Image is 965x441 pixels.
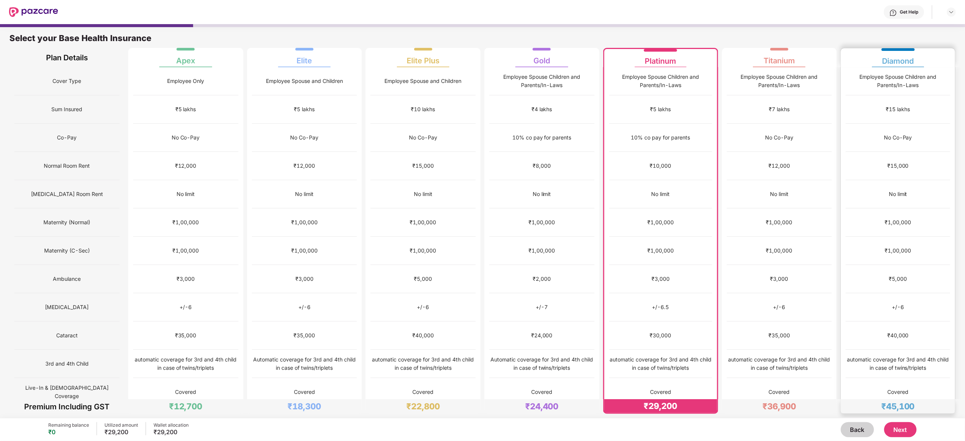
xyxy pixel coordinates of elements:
[295,190,313,198] div: No limit
[177,275,195,283] div: ₹3,000
[609,73,712,89] div: Employee Spouse Children and Parents/In-Laws
[287,401,321,412] div: ₹18,300
[644,401,678,411] div: ₹29,200
[846,73,950,89] div: Employee Spouse Children and Parents/In-Laws
[295,275,313,283] div: ₹3,000
[652,190,670,198] div: No limit
[167,77,204,85] div: Employee Only
[9,7,58,17] img: New Pazcare Logo
[531,331,553,340] div: ₹24,000
[769,105,790,113] div: ₹7 lakhs
[154,422,189,428] div: Wallet allocation
[650,331,672,340] div: ₹30,000
[768,162,790,170] div: ₹12,000
[884,133,912,142] div: No Co-Pay
[175,105,196,113] div: ₹5 lakhs
[51,102,82,116] span: Sum Insured
[31,187,103,201] span: [MEDICAL_DATA] Room Rent
[177,190,195,198] div: No limit
[531,388,552,396] div: Covered
[887,162,909,170] div: ₹15,000
[43,215,90,230] span: Maternity (Normal)
[533,190,551,198] div: No limit
[650,162,672,170] div: ₹10,000
[900,9,919,15] div: Get Help
[407,50,439,65] div: Elite Plus
[766,218,793,227] div: ₹1,00,000
[533,162,551,170] div: ₹8,000
[631,133,690,142] div: 10% co pay for parents
[890,9,897,17] img: svg+xml;base64,PHN2ZyBpZD0iSGVscC0zMngzMiIgeG1sbnM9Imh0dHA6Ly93d3cudzMub3JnLzIwMDAvc3ZnIiB3aWR0aD...
[45,300,89,314] span: [MEDICAL_DATA]
[57,130,77,145] span: Co-Pay
[48,428,89,436] div: ₹0
[52,74,81,88] span: Cover Type
[532,105,552,113] div: ₹4 lakhs
[14,399,120,414] div: Premium Including GST
[293,331,315,340] div: ₹35,000
[727,73,832,89] div: Employee Spouse Children and Parents/In-Laws
[533,50,550,65] div: Gold
[410,218,436,227] div: ₹1,00,000
[489,73,595,89] div: Employee Spouse Children and Parents/In-Laws
[172,247,199,255] div: ₹1,00,000
[172,218,199,227] div: ₹1,00,000
[647,247,674,255] div: ₹1,00,000
[293,162,315,170] div: ₹12,000
[290,133,318,142] div: No Co-Pay
[175,162,197,170] div: ₹12,000
[385,77,462,85] div: Employee Spouse and Children
[889,275,907,283] div: ₹5,000
[882,51,914,66] div: Diamond
[370,355,476,372] div: automatic coverage for 3rd and 4th child in case of twins/triplets
[406,401,440,412] div: ₹22,800
[536,303,548,311] div: +/-7
[410,247,436,255] div: ₹1,00,000
[9,33,956,48] div: Select your Base Health Insurance
[56,328,78,343] span: Cataract
[773,303,785,311] div: +/-6
[44,159,90,173] span: Normal Room Rent
[885,247,911,255] div: ₹1,00,000
[766,247,793,255] div: ₹1,00,000
[533,275,551,283] div: ₹2,000
[413,388,434,396] div: Covered
[770,190,788,198] div: No limit
[525,401,559,412] div: ₹24,400
[647,218,674,227] div: ₹1,00,000
[652,275,670,283] div: ₹3,000
[417,303,429,311] div: +/-6
[104,428,138,436] div: ₹29,200
[291,247,318,255] div: ₹1,00,000
[764,50,795,65] div: Titanium
[512,133,572,142] div: 10% co pay for parents
[888,388,909,396] div: Covered
[294,105,315,113] div: ₹5 lakhs
[841,422,874,437] button: Back
[762,401,796,412] div: ₹36,900
[175,331,197,340] div: ₹35,000
[169,401,203,412] div: ₹12,700
[48,422,89,428] div: Remaining balance
[884,422,917,437] button: Next
[650,105,671,113] div: ₹5 lakhs
[948,9,954,15] img: svg+xml;base64,PHN2ZyBpZD0iRHJvcGRvd24tMzJ4MzIiIHhtbG5zPSJodHRwOi8vd3d3LnczLm9yZy8yMDAwL3N2ZyIgd2...
[180,303,192,311] div: +/-6
[14,381,120,403] span: Live-In & [DEMOGRAPHIC_DATA] Coverage
[176,50,195,65] div: Apex
[886,105,910,113] div: ₹15 lakhs
[175,388,196,396] div: Covered
[412,162,434,170] div: ₹15,000
[652,303,669,311] div: +/-6.5
[645,51,676,66] div: Platinum
[489,355,595,372] div: Automatic coverage for 3rd and 4th child in case of twins/triplets
[889,190,907,198] div: No limit
[53,272,81,286] span: Ambulance
[266,77,343,85] div: Employee Spouse and Children
[885,218,911,227] div: ₹1,00,000
[727,355,832,372] div: automatic coverage for 3rd and 4th child in case of twins/triplets
[45,357,89,371] span: 3rd and 4th Child
[104,422,138,428] div: Utilized amount
[770,275,788,283] div: ₹3,000
[846,355,950,372] div: automatic coverage for 3rd and 4th child in case of twins/triplets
